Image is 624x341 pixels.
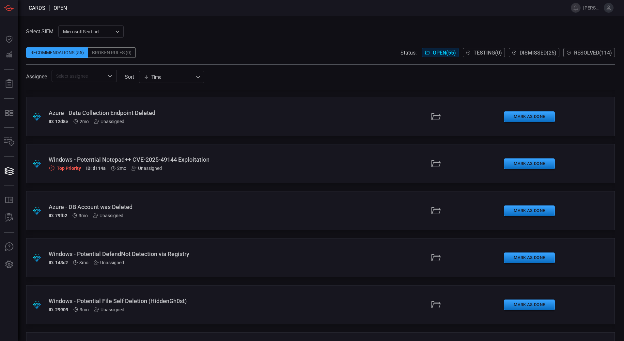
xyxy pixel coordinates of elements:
[94,307,124,312] div: Unassigned
[1,31,17,47] button: Dashboard
[49,165,81,171] div: Top Priority
[49,298,255,304] div: Windows - Potential File Self Deletion (HiddenGh0st)
[49,156,255,163] div: Windows - Potential Notepad++ CVE-2025-49144 Exploitation
[563,48,615,57] button: Resolved(114)
[422,48,459,57] button: Open(55)
[26,47,88,58] div: Recommendations (55)
[49,307,68,312] h5: ID: 29909
[54,5,67,11] span: open
[1,192,17,208] button: Rule Catalog
[1,134,17,150] button: Inventory
[504,252,555,263] button: Mark as Done
[1,76,17,92] button: Reports
[504,158,555,169] button: Mark as Done
[49,203,255,210] div: Azure - DB Account was Deleted
[49,213,67,218] h5: ID: 79fb2
[132,166,162,171] div: Unassigned
[80,307,89,312] span: Jun 20, 2025 5:19 PM
[504,111,555,122] button: Mark as Done
[26,28,54,35] label: Select SIEM
[504,300,555,310] button: Mark as Done
[583,5,601,10] span: [PERSON_NAME].[PERSON_NAME]
[1,210,17,226] button: ALERT ANALYSIS
[1,239,17,255] button: Ask Us A Question
[504,205,555,216] button: Mark as Done
[94,119,124,124] div: Unassigned
[125,74,134,80] label: sort
[49,251,255,257] div: Windows - Potential DefendNot Detection via Registry
[117,166,126,171] span: Jun 30, 2025 2:59 PM
[105,72,115,81] button: Open
[1,257,17,272] button: Preferences
[49,260,68,265] h5: ID: 143c2
[86,166,106,171] h5: ID: d114a
[26,73,47,80] span: Assignee
[94,260,124,265] div: Unassigned
[54,72,104,80] input: Select assignee
[433,50,456,56] span: Open ( 55 )
[79,213,88,218] span: Jun 23, 2025 1:25 PM
[1,47,17,63] button: Detections
[79,260,88,265] span: Jun 23, 2025 12:57 PM
[1,163,17,179] button: Cards
[29,5,45,11] span: Cards
[88,47,136,58] div: Broken Rules (0)
[63,28,113,35] p: MicrosoftSentinel
[509,48,559,57] button: Dismissed(25)
[463,48,505,57] button: Testing(0)
[520,50,556,56] span: Dismissed ( 25 )
[49,109,255,116] div: Azure - Data Collection Endpoint Deleted
[400,50,417,56] span: Status:
[1,105,17,121] button: MITRE - Detection Posture
[474,50,502,56] span: Testing ( 0 )
[49,119,68,124] h5: ID: 12d8e
[574,50,612,56] span: Resolved ( 114 )
[80,119,89,124] span: Jun 30, 2025 2:59 PM
[144,74,194,80] div: Time
[93,213,123,218] div: Unassigned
